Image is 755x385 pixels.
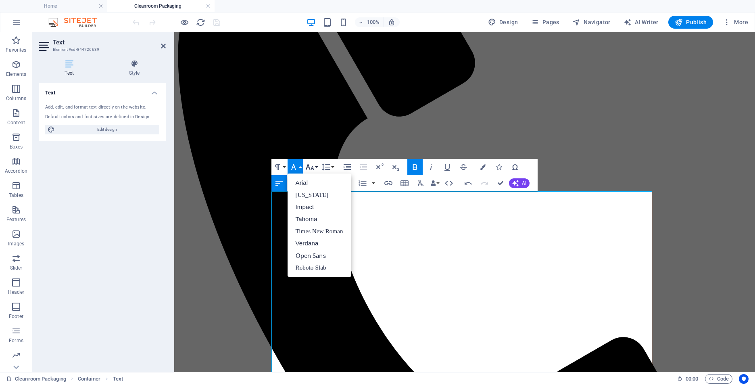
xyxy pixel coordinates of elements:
[720,16,751,29] button: More
[491,159,507,175] button: Icons
[686,374,698,384] span: 00 00
[288,262,351,274] a: Roboto Slab
[461,175,476,191] button: Undo (Ctrl+Z)
[572,18,611,26] span: Navigator
[8,289,24,295] p: Header
[10,265,23,271] p: Slider
[288,225,351,237] a: Times New Roman
[8,241,25,247] p: Images
[46,17,107,27] img: Editor Logo
[475,159,490,175] button: Colors
[677,374,699,384] h6: Session time
[113,374,123,384] span: Click to select. Double-click to edit
[196,18,205,27] i: Reload page
[39,83,166,98] h4: Text
[355,17,384,27] button: 100%
[107,2,215,10] h4: Cleanroom Packaging
[709,374,729,384] span: Code
[397,175,412,191] button: Insert Table
[569,16,614,29] button: Navigator
[340,159,355,175] button: Increase Indent
[9,337,23,344] p: Forms
[381,175,396,191] button: Insert Link
[691,376,692,382] span: :
[288,201,351,213] a: Impact
[288,189,351,201] a: Georgia
[356,159,371,175] button: Decrease Indent
[723,18,748,26] span: More
[9,192,23,199] p: Tables
[288,213,351,225] a: Tahoma
[10,144,23,150] p: Boxes
[7,119,25,126] p: Content
[413,175,428,191] button: Clear Formatting
[5,362,27,368] p: Marketing
[370,175,377,191] button: Ordered List
[372,159,387,175] button: Superscript
[477,175,492,191] button: Redo (Ctrl+Shift+Z)
[6,216,26,223] p: Features
[53,39,166,46] h2: Text
[6,71,27,77] p: Elements
[485,16,521,29] button: Design
[485,16,521,29] div: Design (Ctrl+Alt+Y)
[6,95,26,102] p: Columns
[705,374,732,384] button: Code
[78,374,100,384] span: Click to select. Double-click to edit
[388,159,403,175] button: Subscript
[488,18,518,26] span: Design
[441,175,457,191] button: HTML
[5,168,27,174] p: Accordion
[6,374,66,384] a: Cleanroom Packaging
[9,313,23,320] p: Footer
[367,17,380,27] h6: 100%
[271,159,287,175] button: Paragraph Format
[407,159,423,175] button: Bold (Ctrl+B)
[509,178,530,188] button: AI
[668,16,713,29] button: Publish
[620,16,662,29] button: AI Writer
[531,18,559,26] span: Pages
[320,159,335,175] button: Line Height
[522,181,526,186] span: AI
[739,374,749,384] button: Usercentrics
[456,159,471,175] button: Strikethrough
[179,17,189,27] button: Click here to leave preview mode and continue editing
[288,174,351,277] div: Font Family
[624,18,659,26] span: AI Writer
[423,159,439,175] button: Italic (Ctrl+I)
[53,46,150,53] h3: Element #ed-844726639
[355,175,370,191] button: Ordered List
[288,159,303,175] button: Font Family
[78,374,123,384] nav: breadcrumb
[39,60,103,77] h4: Text
[528,16,562,29] button: Pages
[440,159,455,175] button: Underline (Ctrl+U)
[45,104,159,111] div: Add, edit, and format text directly on the website.
[493,175,508,191] button: Confirm (Ctrl+⏎)
[429,175,440,191] button: Data Bindings
[57,125,157,134] span: Edit design
[271,175,287,191] button: Align Left
[45,125,159,134] button: Edit design
[507,159,523,175] button: Special Characters
[388,19,395,26] i: On resize automatically adjust zoom level to fit chosen device.
[675,18,707,26] span: Publish
[45,114,159,121] div: Default colors and font sizes are defined in Design.
[6,47,26,53] p: Favorites
[196,17,205,27] button: reload
[288,249,351,262] a: Open Sans
[304,159,319,175] button: Font Size
[103,60,166,77] h4: Style
[288,237,351,249] a: Verdana
[288,177,351,189] a: Arial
